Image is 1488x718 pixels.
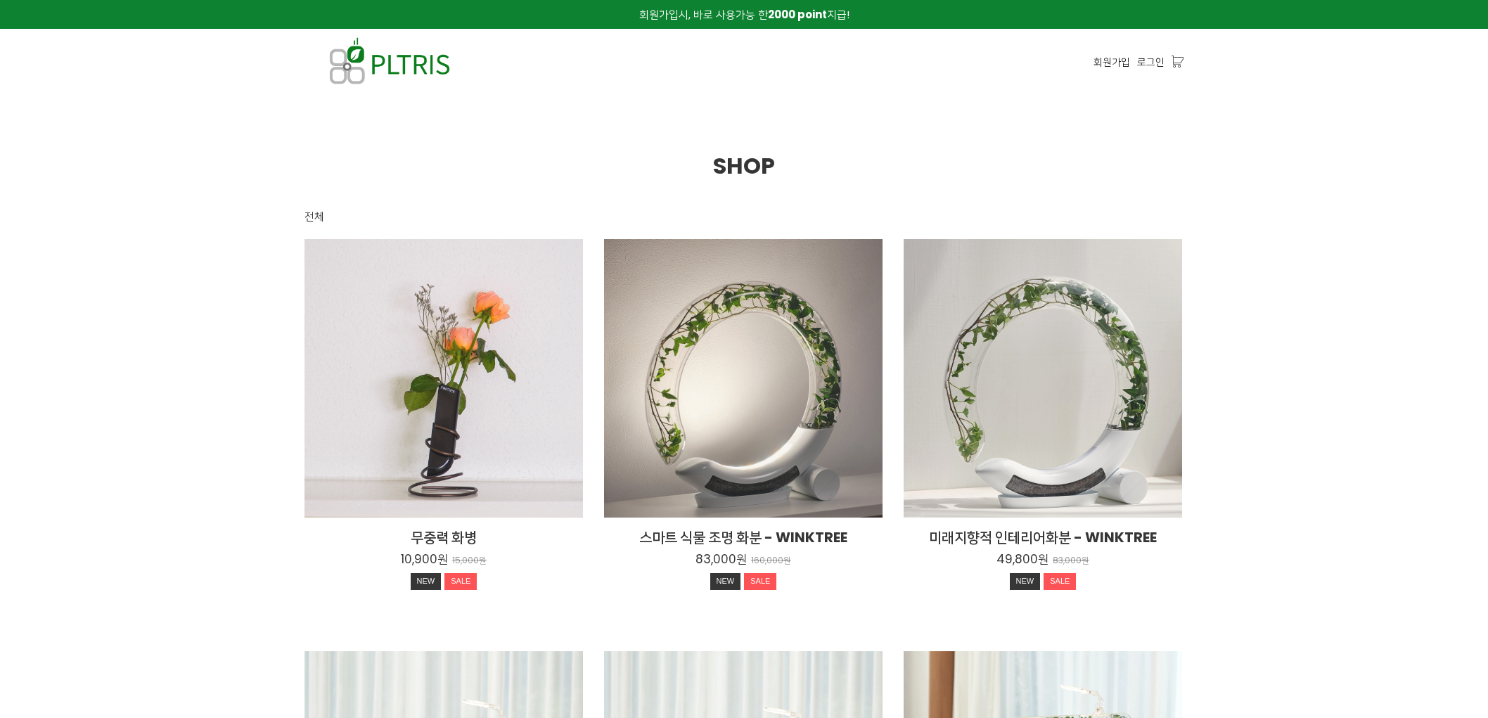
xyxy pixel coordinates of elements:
[639,7,849,22] span: 회원가입시, 바로 사용가능 한 지급!
[996,551,1048,567] p: 49,800원
[695,551,747,567] p: 83,000원
[411,573,442,590] div: NEW
[304,527,583,547] h2: 무중력 화병
[1137,54,1165,70] a: 로그인
[1093,54,1130,70] a: 회원가입
[452,556,487,566] p: 15,000원
[744,573,776,590] div: SALE
[904,527,1182,547] h2: 미래지향적 인테리어화분 - WINKTREE
[768,7,827,22] strong: 2000 point
[444,573,477,590] div: SALE
[751,556,791,566] p: 160,000원
[604,527,883,547] h2: 스마트 식물 조명 화분 - WINKTREE
[1044,573,1076,590] div: SALE
[904,527,1182,594] a: 미래지향적 인테리어화분 - WINKTREE 49,800원 83,000원 NEWSALE
[604,527,883,594] a: 스마트 식물 조명 화분 - WINKTREE 83,000원 160,000원 NEWSALE
[401,551,448,567] p: 10,900원
[1053,556,1089,566] p: 83,000원
[304,208,324,225] div: 전체
[710,573,741,590] div: NEW
[1010,573,1041,590] div: NEW
[304,527,583,594] a: 무중력 화병 10,900원 15,000원 NEWSALE
[713,150,775,181] span: SHOP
